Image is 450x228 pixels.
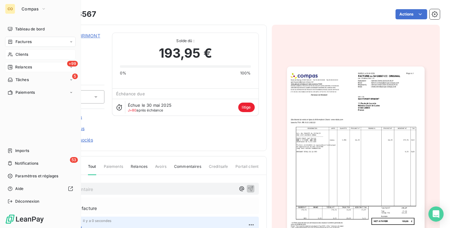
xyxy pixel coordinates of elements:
span: Échéance due [116,91,145,96]
span: Échue le 30 mai 2025 [128,103,172,108]
a: Paramètres et réglages [5,171,76,181]
span: Portail client [235,164,259,174]
span: Compas [22,6,39,11]
a: Clients [5,49,76,60]
img: Logo LeanPay [5,214,44,224]
span: litige [238,103,255,112]
span: Commentaires [174,164,201,174]
span: Imports [15,148,29,154]
a: Tableau de bord [5,24,76,34]
span: 5 [72,73,78,79]
span: Creditsafe [209,164,228,174]
a: +99Relances [5,62,76,72]
span: +99 [67,61,78,66]
span: Relances [15,64,32,70]
div: CO [5,4,15,14]
span: il y a 0 secondes [83,219,112,223]
span: Tableau de bord [15,26,45,32]
span: Clients [16,52,28,57]
button: Actions [396,9,427,19]
div: Open Intercom Messenger [428,206,444,222]
span: Déconnexion [15,199,40,204]
a: Paiements [5,87,76,98]
span: Tâches [16,77,29,83]
a: Factures [5,37,76,47]
span: Factures [16,39,32,45]
a: Imports [5,146,76,156]
span: Paramètres et réglages [15,173,58,179]
span: Notifications [15,161,38,166]
span: Paiements [16,90,35,95]
span: après échéance [128,108,163,112]
span: 193,95 € [159,44,212,63]
span: Solde dû : [120,38,251,44]
span: Avoirs [155,164,166,174]
span: Relances [131,164,147,174]
span: Aide [15,186,24,192]
span: 0% [120,70,126,76]
span: J+80 [128,108,137,112]
a: 5Tâches [5,75,76,85]
span: Tout [88,164,96,175]
span: Paiements [104,164,123,174]
a: Aide [5,184,76,194]
span: 53 [70,157,78,163]
span: 100% [240,70,251,76]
